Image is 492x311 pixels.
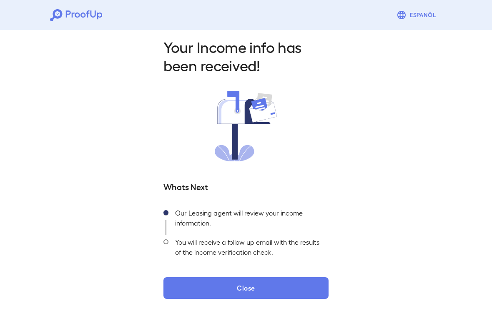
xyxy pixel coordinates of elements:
div: You will receive a follow up email with the results of the income verification check. [168,235,329,264]
button: Espanõl [393,7,442,23]
h5: Whats Next [163,181,329,192]
img: received.svg [215,91,277,161]
h2: Your Income info has been received! [163,38,329,74]
div: Our Leasing agent will review your income information. [168,206,329,235]
button: Close [163,277,329,299]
